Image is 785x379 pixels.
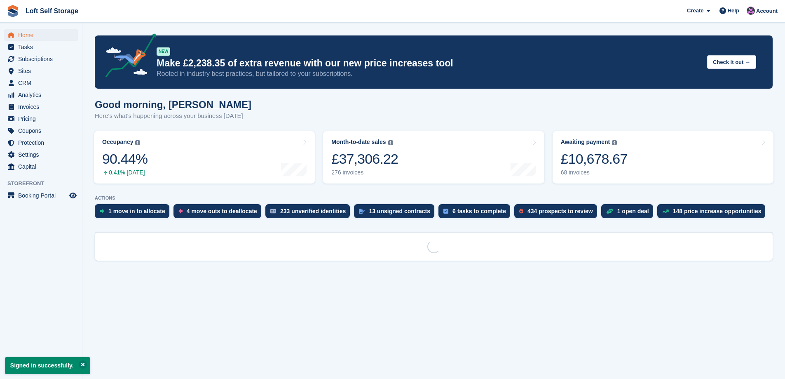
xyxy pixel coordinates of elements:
div: Occupancy [102,139,133,146]
p: Signed in successfully. [5,357,90,374]
a: 4 move outs to deallocate [173,204,265,222]
span: Protection [18,137,68,148]
div: 1 open deal [617,208,649,214]
img: move_outs_to_deallocate_icon-f764333ba52eb49d3ac5e1228854f67142a1ed5810a6f6cc68b1a99e826820c5.svg [178,209,183,214]
img: price_increase_opportunities-93ffe204e8149a01c8c9dc8f82e8f89637d9d84a8eef4429ea346261dce0b2c0.svg [662,210,669,213]
span: CRM [18,77,68,89]
a: menu [4,161,78,172]
a: Preview store [68,191,78,200]
img: task-75834270c22a3079a89374b754ae025e5fb1db73e45f91037f5363f120a921f8.svg [443,209,448,214]
img: icon-info-grey-7440780725fd019a000dd9b08b2336e03edf1995a4989e88bcd33f0948082b44.svg [135,140,140,145]
a: 148 price increase opportunities [657,204,770,222]
div: 6 tasks to complete [452,208,506,214]
img: Amy Wright [747,7,755,15]
span: Storefront [7,179,82,188]
a: Month-to-date sales £37,306.22 276 invoices [323,131,544,184]
span: Invoices [18,101,68,113]
a: menu [4,149,78,160]
span: Pricing [18,113,68,125]
img: deal-1b604bf984904fb50ccaf53a9ad4b4a5d6e5aea283cecdc64d6e3604feb123c2.svg [606,208,613,214]
div: £37,306.22 [331,151,398,167]
div: 276 invoices [331,169,398,176]
span: Tasks [18,41,68,53]
img: verify_identity-adf6edd0f0f0b5bbfe63781bf79b02c33cf7c696d77639b501bdc392416b5a36.svg [270,209,276,214]
a: Loft Self Storage [22,4,82,18]
a: 6 tasks to complete [438,204,514,222]
a: 1 open deal [601,204,657,222]
img: icon-info-grey-7440780725fd019a000dd9b08b2336e03edf1995a4989e88bcd33f0948082b44.svg [388,140,393,145]
div: 148 price increase opportunities [673,208,762,214]
a: 13 unsigned contracts [354,204,438,222]
img: icon-info-grey-7440780725fd019a000dd9b08b2336e03edf1995a4989e88bcd33f0948082b44.svg [612,140,617,145]
a: menu [4,125,78,137]
a: 233 unverified identities [265,204,354,222]
a: 434 prospects to review [514,204,601,222]
div: 434 prospects to review [527,208,593,214]
div: 233 unverified identities [280,208,346,214]
span: Coupons [18,125,68,137]
button: Check it out → [707,55,756,69]
div: 90.44% [102,151,148,167]
img: move_ins_to_allocate_icon-fdf77a2bb77ea45bf5b3d319d69a93e2d87916cf1d5bf7949dd705db3b84f3ca.svg [100,209,104,214]
a: menu [4,77,78,89]
div: 0.41% [DATE] [102,169,148,176]
div: £10,678.67 [561,151,628,167]
span: Settings [18,149,68,160]
img: price-adjustments-announcement-icon-8257ccfd72463d97f412b2fc003d46551f7dbcb40ab6d574587a9cd5c0d94... [98,33,156,80]
h1: Good morning, [PERSON_NAME] [95,99,251,110]
div: 1 move in to allocate [108,208,165,214]
span: Booking Portal [18,190,68,201]
a: menu [4,101,78,113]
a: menu [4,53,78,65]
span: Home [18,29,68,41]
p: Here's what's happening across your business [DATE] [95,111,251,121]
a: menu [4,113,78,125]
span: Create [687,7,703,15]
a: menu [4,137,78,148]
span: Account [756,7,778,15]
img: contract_signature_icon-13c848040528278c33f63329250d36e43548de30e8caae1d1a13099fd9432cc5.svg [359,209,365,214]
a: 1 move in to allocate [95,204,173,222]
a: menu [4,29,78,41]
div: 4 move outs to deallocate [187,208,257,214]
a: Occupancy 90.44% 0.41% [DATE] [94,131,315,184]
img: stora-icon-8386f47178a22dfd0bd8f6a31ec36ba5ce8667c1dd55bd0f319d3a0aa187defe.svg [7,5,19,17]
span: Sites [18,65,68,77]
a: Awaiting payment £10,678.67 68 invoices [553,131,773,184]
span: Help [728,7,739,15]
span: Capital [18,161,68,172]
p: Make £2,238.35 of extra revenue with our new price increases tool [157,57,701,69]
span: Subscriptions [18,53,68,65]
a: menu [4,41,78,53]
div: Awaiting payment [561,139,610,146]
div: 13 unsigned contracts [369,208,430,214]
p: ACTIONS [95,195,773,201]
div: 68 invoices [561,169,628,176]
a: menu [4,65,78,77]
p: Rooted in industry best practices, but tailored to your subscriptions. [157,69,701,78]
div: Month-to-date sales [331,139,386,146]
img: prospect-51fa495bee0391a8d652442698ab0144808aea92771e9ea1ae160a38d050c398.svg [519,209,523,214]
div: NEW [157,47,170,56]
span: Analytics [18,89,68,101]
a: menu [4,89,78,101]
a: menu [4,190,78,201]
